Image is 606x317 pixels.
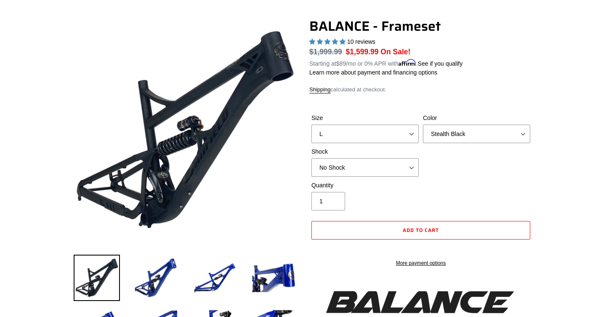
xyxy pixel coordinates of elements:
[336,60,346,67] span: $89
[311,221,530,240] button: Add to cart
[133,255,179,301] img: Load image into Gallery viewer, BALANCE - Frameset
[347,38,375,45] span: 10 reviews
[309,18,532,34] h1: BALANCE - Frameset
[74,255,120,301] img: Load image into Gallery viewer, BALANCE - Frameset
[418,60,463,67] a: See if you qualify - Learn more about Affirm Financing (opens in modal)
[309,85,532,94] div: calculated at checkout.
[311,259,530,267] a: More payment options
[311,114,419,123] label: Size
[403,226,439,234] span: Add to cart
[309,86,331,93] a: Shipping
[311,181,419,190] label: Quantity
[311,147,419,156] label: Shock
[250,255,297,301] img: Load image into Gallery viewer, BALANCE - Frameset
[380,46,410,57] span: On Sale!
[399,59,416,66] span: Affirm
[346,48,379,56] span: $1,599.99
[309,69,437,76] a: Learn more about payment and financing options
[309,38,347,45] span: 5.00 stars
[191,255,238,301] img: Load image into Gallery viewer, BALANCE - Frameset
[309,57,462,68] p: Starting at /mo or 0% APR with .
[309,48,342,56] s: $1,999.99
[423,114,530,123] label: Color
